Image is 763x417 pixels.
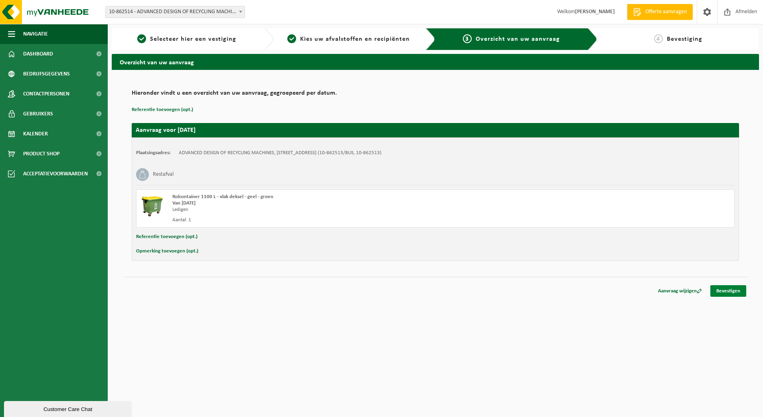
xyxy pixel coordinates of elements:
[23,24,48,44] span: Navigatie
[136,127,196,133] strong: Aanvraag voor [DATE]
[140,194,164,218] img: WB-1100-HPE-GN-50.png
[23,44,53,64] span: Dashboard
[300,36,410,42] span: Kies uw afvalstoffen en recipiënten
[112,54,759,69] h2: Overzicht van uw aanvraag
[710,285,746,297] a: Bevestigen
[476,36,560,42] span: Overzicht van uw aanvraag
[172,201,196,206] strong: Van [DATE]
[23,64,70,84] span: Bedrijfsgegevens
[287,34,296,43] span: 2
[132,90,739,101] h2: Hieronder vindt u een overzicht van uw aanvraag, gegroepeerd per datum.
[654,34,663,43] span: 4
[136,150,171,155] strong: Plaatsingsadres:
[23,84,69,104] span: Contactpersonen
[172,217,467,223] div: Aantal: 1
[106,6,245,18] span: 10-862514 - ADVANCED DESIGN OF RECYCLING MACHINES - MENEN
[4,399,133,417] iframe: chat widget
[575,9,615,15] strong: [PERSON_NAME]
[172,194,273,199] span: Rolcontainer 1100 L - vlak deksel - geel - groen
[463,34,472,43] span: 3
[643,8,689,16] span: Offerte aanvragen
[179,150,381,156] td: ADVANCED DESIGN OF RECYCLING MACHINES, [STREET_ADDRESS] (10-862513/BUS, 10-862513)
[136,246,198,256] button: Opmerking toevoegen (opt.)
[116,34,258,44] a: 1Selecteer hier een vestiging
[153,168,174,181] h3: Restafval
[23,144,59,164] span: Product Shop
[278,34,420,44] a: 2Kies uw afvalstoffen en recipiënten
[667,36,702,42] span: Bevestiging
[137,34,146,43] span: 1
[105,6,245,18] span: 10-862514 - ADVANCED DESIGN OF RECYCLING MACHINES - MENEN
[132,105,193,115] button: Referentie toevoegen (opt.)
[150,36,236,42] span: Selecteer hier een vestiging
[23,164,88,184] span: Acceptatievoorwaarden
[627,4,693,20] a: Offerte aanvragen
[172,207,467,213] div: Ledigen
[23,104,53,124] span: Gebruikers
[652,285,708,297] a: Aanvraag wijzigen
[136,232,198,242] button: Referentie toevoegen (opt.)
[23,124,48,144] span: Kalender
